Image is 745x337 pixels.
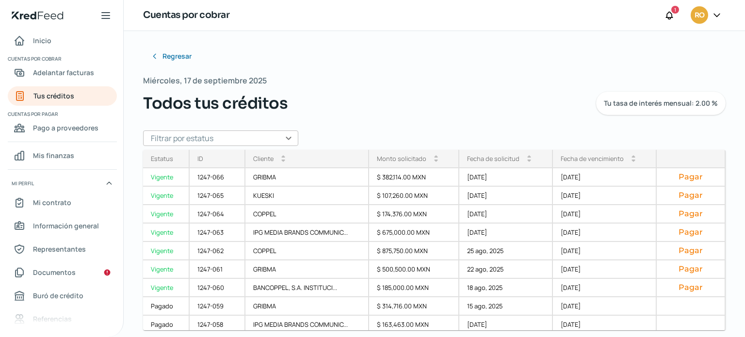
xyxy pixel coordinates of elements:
[459,242,552,260] div: 25 ago, 2025
[8,54,115,63] span: Cuentas por cobrar
[553,205,657,224] div: [DATE]
[8,286,117,305] a: Buró de crédito
[369,205,459,224] div: $ 174,376.00 MXN
[143,242,190,260] a: Vigente
[143,279,190,297] a: Vigente
[664,209,717,219] button: Pagar
[553,187,657,205] div: [DATE]
[33,266,76,278] span: Documentos
[8,110,115,118] span: Cuentas por pagar
[459,187,552,205] div: [DATE]
[8,240,117,259] a: Representantes
[162,53,192,60] span: Regresar
[190,168,245,187] div: 1247-066
[664,172,717,182] button: Pagar
[143,187,190,205] a: Vigente
[33,122,98,134] span: Pago a proveedores
[467,154,519,163] div: Fecha de solicitud
[459,297,552,316] div: 15 ago, 2025
[632,159,635,162] i: arrow_drop_down
[561,154,624,163] div: Fecha de vencimiento
[33,313,72,325] span: Referencias
[459,168,552,187] div: [DATE]
[245,260,369,279] div: GRIBMA
[553,260,657,279] div: [DATE]
[190,224,245,242] div: 1247-063
[281,159,285,162] i: arrow_drop_down
[674,5,676,14] span: 1
[459,224,552,242] div: [DATE]
[553,316,657,334] div: [DATE]
[33,149,74,161] span: Mis finanzas
[434,159,438,162] i: arrow_drop_down
[245,297,369,316] div: GRIBMA
[33,243,86,255] span: Representantes
[143,74,267,88] span: Miércoles, 17 de septiembre 2025
[8,193,117,212] a: Mi contrato
[664,283,717,292] button: Pagar
[369,242,459,260] div: $ 875,750.00 MXN
[8,216,117,236] a: Información general
[245,224,369,242] div: IPG MEDIA BRANDS COMMUNIC...
[190,279,245,297] div: 1247-060
[527,159,531,162] i: arrow_drop_down
[8,63,117,82] a: Adelantar facturas
[245,316,369,334] div: IPG MEDIA BRANDS COMMUNIC...
[143,47,199,66] button: Regresar
[143,297,190,316] a: Pagado
[8,146,117,165] a: Mis finanzas
[604,100,718,107] span: Tu tasa de interés mensual: 2.00 %
[8,263,117,282] a: Documentos
[197,154,203,163] div: ID
[8,118,117,138] a: Pago a proveedores
[8,86,117,106] a: Tus créditos
[553,168,657,187] div: [DATE]
[143,168,190,187] a: Vigente
[190,297,245,316] div: 1247-059
[33,66,94,79] span: Adelantar facturas
[245,279,369,297] div: BANCOPPEL, S.A. INSTITUCI...
[553,279,657,297] div: [DATE]
[253,154,274,163] div: Cliente
[459,279,552,297] div: 18 ago, 2025
[143,205,190,224] a: Vigente
[369,297,459,316] div: $ 314,716.00 MXN
[553,297,657,316] div: [DATE]
[377,154,426,163] div: Monto solicitado
[33,220,99,232] span: Información general
[33,196,71,209] span: Mi contrato
[245,187,369,205] div: KUESKI
[33,90,74,102] span: Tus créditos
[459,316,552,334] div: [DATE]
[245,168,369,187] div: GRIBMA
[143,8,229,22] h1: Cuentas por cobrar
[12,179,34,188] span: Mi perfil
[33,34,51,47] span: Inicio
[459,205,552,224] div: [DATE]
[151,154,173,163] div: Estatus
[143,260,190,279] a: Vigente
[369,187,459,205] div: $ 107,260.00 MXN
[8,309,117,329] a: Referencias
[143,224,190,242] a: Vigente
[664,227,717,237] button: Pagar
[143,92,288,115] span: Todos tus créditos
[143,316,190,334] a: Pagado
[190,187,245,205] div: 1247-065
[553,224,657,242] div: [DATE]
[245,242,369,260] div: COPPEL
[190,205,245,224] div: 1247-064
[459,260,552,279] div: 22 ago, 2025
[369,224,459,242] div: $ 675,000.00 MXN
[664,246,717,256] button: Pagar
[369,316,459,334] div: $ 163,463.00 MXN
[190,316,245,334] div: 1247-058
[369,260,459,279] div: $ 500,500.00 MXN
